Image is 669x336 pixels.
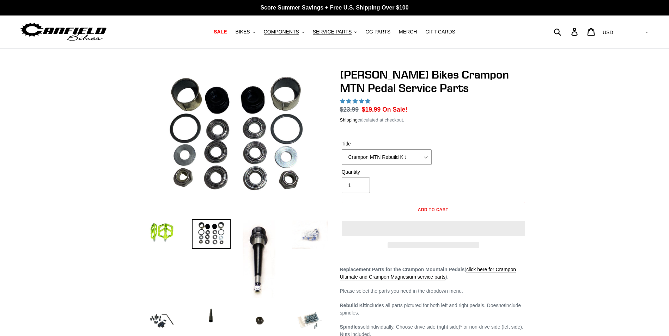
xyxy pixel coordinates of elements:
[340,324,360,330] strong: Spindles
[192,219,231,249] img: Load image into Gallery viewer, Canfield Bikes Crampon Mountain Rebuild Kit
[210,27,230,37] a: SALE
[342,202,525,217] button: Add to cart
[313,29,352,35] span: SERVICE PARTS
[340,106,359,113] s: $23.99
[340,267,465,272] strong: Replacement Parts for the Crampon Mountain Pedals
[340,266,527,281] p: ( ).
[340,68,527,95] h1: [PERSON_NAME] Bikes Crampon MTN Pedal Service Parts
[142,219,181,246] img: Load image into Gallery viewer, Canfield Bikes Crampon MTN Pedal Service Parts
[360,324,370,330] span: sold
[498,303,505,308] em: not
[340,303,366,308] strong: Rebuild Kit
[260,27,308,37] button: COMPONENTS
[395,27,420,37] a: MERCH
[340,267,516,280] a: click here for Crampon Ultimate and Crampon Magnesium service parts
[342,168,432,176] label: Quantity
[422,27,459,37] a: GIFT CARDS
[365,29,390,35] span: GG PARTS
[418,207,449,212] span: Add to cart
[425,29,455,35] span: GIFT CARDS
[340,117,527,124] div: calculated at checkout.
[362,27,394,37] a: GG PARTS
[144,69,328,207] img: Canfield Bikes Crampon Mountain Rebuild Kit
[340,288,463,294] span: Please select the parts you need in the dropdown menu.
[399,29,417,35] span: MERCH
[264,29,299,35] span: COMPONENTS
[340,302,527,317] p: includes all parts pictured for both left and right pedals. Does include spindles.
[291,219,329,250] img: Load image into Gallery viewer, Canfield Bikes Crampon MTN Pedal Service Parts
[362,106,381,113] span: $19.99
[558,24,576,39] input: Search
[192,301,231,331] img: Load image into Gallery viewer, Canfield Bikes Crampon MTN Pedal Service Parts
[382,105,407,114] span: On Sale!
[19,21,108,43] img: Canfield Bikes
[342,140,432,148] label: Title
[340,117,358,123] a: Shipping
[232,27,259,37] button: BIKES
[309,27,360,37] button: SERVICE PARTS
[235,29,250,35] span: BIKES
[340,98,372,104] span: 5.00 stars
[214,29,227,35] span: SALE
[241,219,277,299] img: Load image into Gallery viewer, Canfield Bikes Crampon MTN Pedal Service Parts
